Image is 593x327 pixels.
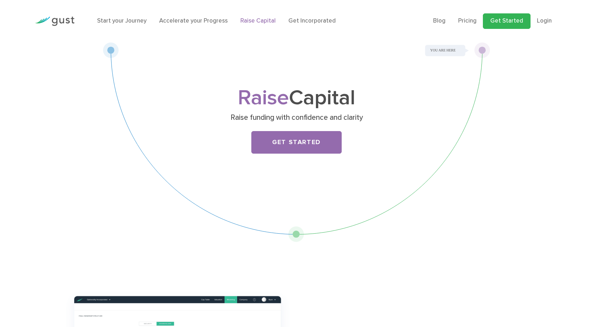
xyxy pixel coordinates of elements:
[458,17,477,24] a: Pricing
[251,131,342,154] a: Get Started
[537,17,552,24] a: Login
[97,17,146,24] a: Start your Journey
[433,17,445,24] a: Blog
[157,88,436,108] h1: Capital
[288,17,336,24] a: Get Incorporated
[240,17,276,24] a: Raise Capital
[35,17,74,26] img: Gust Logo
[483,13,531,29] a: Get Started
[159,17,228,24] a: Accelerate your Progress
[160,113,433,123] p: Raise funding with confidence and clarity
[238,85,289,110] span: Raise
